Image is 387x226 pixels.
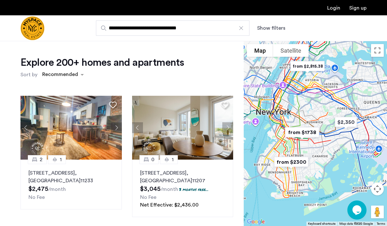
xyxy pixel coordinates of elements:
div: from $2,815.38 [285,56,330,76]
label: Sort by [20,71,37,79]
button: Show street map [247,44,273,57]
button: Previous apartment [132,122,143,133]
button: Map camera controls [371,183,384,195]
span: 2 [40,156,43,163]
button: Keyboard shortcuts [308,222,336,226]
img: logo [20,16,44,40]
p: [STREET_ADDRESS] 11207 [140,169,225,185]
ng-select: sort-apartment [39,69,87,80]
a: Registration [349,5,367,11]
span: Map data ©2025 Google [339,222,373,225]
img: 1997_638519001096654587.png [132,96,233,160]
div: $2,350 [330,112,362,132]
button: Show or hide filters [257,24,285,32]
p: [STREET_ADDRESS] 11233 [28,169,114,185]
button: Previous apartment [20,122,31,133]
span: 1 [60,156,62,163]
span: Net Effective: $2,436.00 [140,202,199,207]
span: $2,475 [28,186,48,192]
a: Terms [377,222,385,226]
sub: /month [161,187,178,192]
button: Next apartment [222,122,233,133]
img: Google [245,218,266,226]
a: Open this area in Google Maps (opens a new window) [245,218,266,226]
div: from $1738 [280,123,324,142]
iframe: chat widget [347,200,368,220]
h1: Explore 200+ homes and apartments [20,56,184,69]
button: Next apartment [111,122,122,133]
span: 0 [151,156,154,163]
input: Apartment Search [96,20,249,36]
img: 1997_638660674255189691.jpeg [20,96,122,160]
p: 3 months free... [179,187,209,192]
span: $3,045 [140,186,161,192]
span: No Fee [140,195,156,200]
button: Drag Pegman onto the map to open Street View [371,206,384,218]
a: Login [327,5,340,11]
button: Show satellite imagery [273,44,309,57]
span: 1 [172,156,174,163]
div: from $2300 [269,152,313,172]
a: 21[STREET_ADDRESS], [GEOGRAPHIC_DATA]11233No Fee [20,160,122,209]
div: Recommended [41,71,78,80]
span: No Fee [28,195,45,200]
a: Cazamio Logo [20,16,44,40]
button: Toggle fullscreen view [371,44,384,57]
sub: /month [48,187,66,192]
a: 01[STREET_ADDRESS], [GEOGRAPHIC_DATA]112073 months free...No FeeNet Effective: $2,436.00 [132,160,233,217]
